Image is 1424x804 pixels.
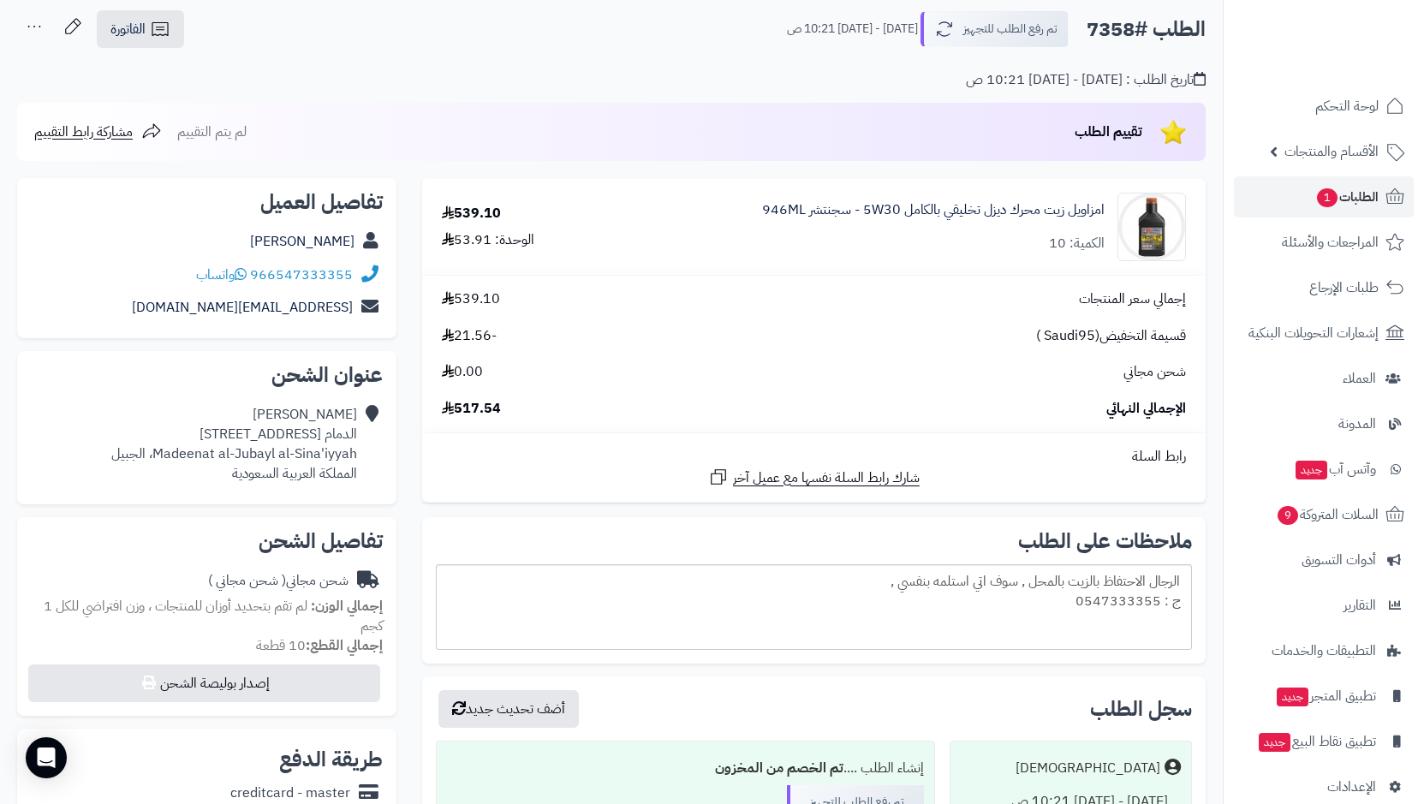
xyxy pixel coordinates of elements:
[230,783,350,803] div: creditcard - master
[438,690,579,728] button: أضف تحديث جديد
[279,749,383,770] h2: طريقة الدفع
[1106,399,1186,419] span: الإجمالي النهائي
[442,326,497,346] span: -21.56
[34,122,133,142] span: مشاركة رابط التقييم
[1234,630,1414,671] a: التطبيقات والخدمات
[1277,688,1308,706] span: جديد
[44,596,383,636] span: لم تقم بتحديد أوزان للمنتجات ، وزن افتراضي للكل 1 كجم
[1296,461,1327,479] span: جديد
[1234,449,1414,490] a: وآتس آبجديد
[1090,699,1192,719] h3: سجل الطلب
[1308,26,1408,62] img: logo-2.png
[1309,276,1379,300] span: طلبات الإرجاع
[1234,403,1414,444] a: المدونة
[442,399,501,419] span: 517.54
[1118,193,1185,261] img: 1753775795-dhdqt-ea-90x90.jpg
[26,737,67,778] div: Open Intercom Messenger
[1282,230,1379,254] span: المراجعات والأسئلة
[306,635,383,656] strong: إجمالي القطع:
[1257,730,1376,753] span: تطبيق نقاط البيع
[250,231,355,252] a: [PERSON_NAME]
[1087,12,1206,47] h2: الطلب #7358
[1075,122,1142,142] span: تقييم الطلب
[1234,585,1414,626] a: التقارير
[1036,326,1186,346] span: قسيمة التخفيض(Saudi95 )
[1049,234,1105,253] div: الكمية: 10
[921,11,1069,47] button: تم رفع الطلب للتجهيز
[1338,412,1376,436] span: المدونة
[250,265,353,285] a: 966547333355
[196,265,247,285] a: واتساب
[1234,86,1414,127] a: لوحة التحكم
[34,122,162,142] a: مشاركة رابط التقييم
[1234,539,1414,581] a: أدوات التسويق
[1234,222,1414,263] a: المراجعات والأسئلة
[1234,358,1414,399] a: العملاء
[177,122,247,142] span: لم يتم التقييم
[1248,321,1379,345] span: إشعارات التحويلات البنكية
[442,204,501,223] div: 539.10
[442,362,483,382] span: 0.00
[442,230,534,250] div: الوحدة: 53.91
[110,19,146,39] span: الفاتورة
[97,10,184,48] a: الفاتورة
[1294,457,1376,481] span: وآتس آب
[1272,639,1376,663] span: التطبيقات والخدمات
[1079,289,1186,309] span: إجمالي سعر المنتجات
[1234,176,1414,217] a: الطلبات1
[1259,733,1290,752] span: جديد
[1277,505,1299,526] span: 9
[1234,676,1414,717] a: تطبيق المتجرجديد
[1123,362,1186,382] span: شحن مجاني
[733,468,920,488] span: شارك رابط السلة نفسها مع عميل آخر
[1275,684,1376,708] span: تطبيق المتجر
[1302,548,1376,572] span: أدوات التسويق
[1234,313,1414,354] a: إشعارات التحويلات البنكية
[966,70,1206,90] div: تاريخ الطلب : [DATE] - [DATE] 10:21 ص
[1316,188,1338,208] span: 1
[436,531,1192,551] h2: ملاحظات على الطلب
[1344,593,1376,617] span: التقارير
[28,664,380,702] button: إصدار بوليصة الشحن
[715,758,843,778] b: تم الخصم من المخزون
[256,635,383,656] small: 10 قطعة
[429,447,1199,467] div: رابط السلة
[1016,759,1160,778] div: [DEMOGRAPHIC_DATA]
[208,570,286,591] span: ( شحن مجاني )
[1234,721,1414,762] a: تطبيق نقاط البيعجديد
[31,365,383,385] h2: عنوان الشحن
[31,531,383,551] h2: تفاصيل الشحن
[447,752,924,785] div: إنشاء الطلب ....
[442,289,500,309] span: 539.10
[1327,775,1376,799] span: الإعدادات
[208,571,349,591] div: شحن مجاني
[1315,94,1379,118] span: لوحة التحكم
[787,21,918,38] small: [DATE] - [DATE] 10:21 ص
[708,467,920,488] a: شارك رابط السلة نفسها مع عميل آخر
[132,297,353,318] a: [EMAIL_ADDRESS][DOMAIN_NAME]
[1276,503,1379,527] span: السلات المتروكة
[762,200,1105,220] a: امزاويل زيت محرك ديزل تخليقي بالكامل 5W30 - سجنتشر 946ML
[1234,267,1414,308] a: طلبات الإرجاع
[311,596,383,616] strong: إجمالي الوزن:
[31,192,383,212] h2: تفاصيل العميل
[436,564,1192,650] div: الرجال الاحتفاظ بالزيت بالمحل , سوف اتي استلمه بنفسي , ج : 0547333355
[111,405,357,483] div: [PERSON_NAME] الدمام [STREET_ADDRESS] Madeenat al-Jubayl al-Sina'iyyah، الجبيل المملكة العربية ال...
[1343,366,1376,390] span: العملاء
[1234,494,1414,535] a: السلات المتروكة9
[1315,185,1379,209] span: الطلبات
[1284,140,1379,164] span: الأقسام والمنتجات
